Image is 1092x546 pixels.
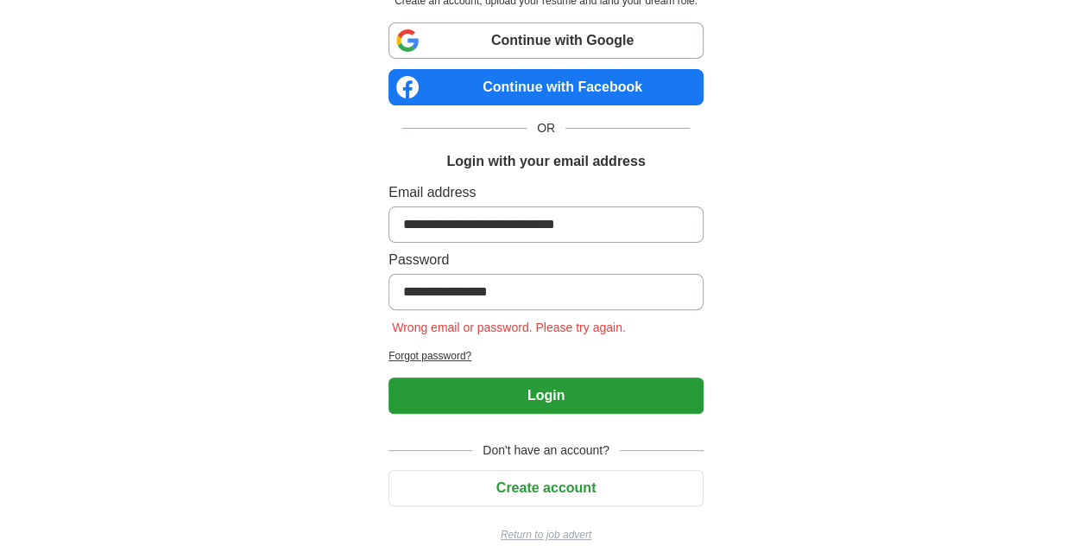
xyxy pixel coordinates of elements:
span: Wrong email or password. Please try again. [388,321,629,334]
a: Return to job advert [388,527,704,543]
a: Forgot password? [388,348,704,364]
a: Continue with Facebook [388,69,704,105]
button: Create account [388,470,704,506]
h1: Login with your email address [446,151,645,172]
span: OR [527,119,565,137]
label: Email address [388,182,704,203]
a: Continue with Google [388,22,704,59]
label: Password [388,250,704,270]
span: Don't have an account? [472,441,620,460]
a: Create account [388,480,704,495]
button: Login [388,378,704,414]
